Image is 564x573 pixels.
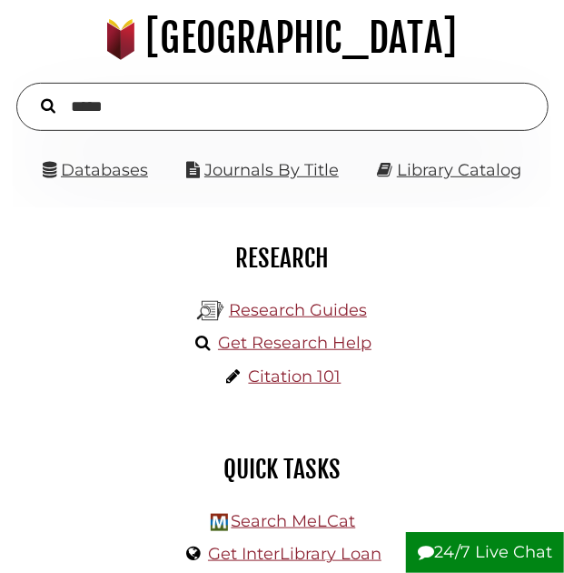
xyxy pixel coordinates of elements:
[27,454,537,485] h2: Quick Tasks
[397,160,521,180] a: Library Catalog
[41,98,55,115] i: Search
[231,511,355,531] a: Search MeLCat
[204,160,339,180] a: Journals By Title
[197,297,224,325] img: Hekman Library Logo
[249,367,341,387] a: Citation 101
[27,243,537,274] h2: Research
[211,514,228,531] img: Hekman Library Logo
[32,94,64,116] button: Search
[22,14,541,63] h1: [GEOGRAPHIC_DATA]
[208,544,381,564] a: Get InterLibrary Loan
[218,333,371,353] a: Get Research Help
[43,160,148,180] a: Databases
[229,300,367,320] a: Research Guides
